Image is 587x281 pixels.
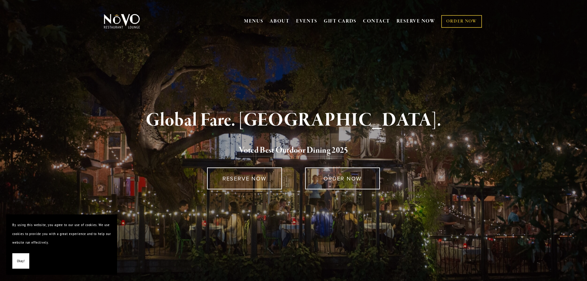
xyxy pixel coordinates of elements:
[363,15,390,27] a: CONTACT
[114,144,473,157] h2: 5
[324,15,357,27] a: GIFT CARDS
[441,15,482,28] a: ORDER NOW
[239,145,344,157] a: Voted Best Outdoor Dining 202
[296,18,317,24] a: EVENTS
[397,15,435,27] a: RESERVE NOW
[6,214,117,275] section: Cookie banner
[103,14,141,29] img: Novo Restaurant &amp; Lounge
[270,18,290,24] a: ABOUT
[244,18,263,24] a: MENUS
[17,257,25,266] span: Okay!
[12,221,111,247] p: By using this website, you agree to our use of cookies. We use cookies to provide you with a grea...
[12,253,29,269] button: Okay!
[305,167,380,189] a: ORDER NOW
[207,167,282,189] a: RESERVE NOW
[146,109,441,132] strong: Global Fare. [GEOGRAPHIC_DATA].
